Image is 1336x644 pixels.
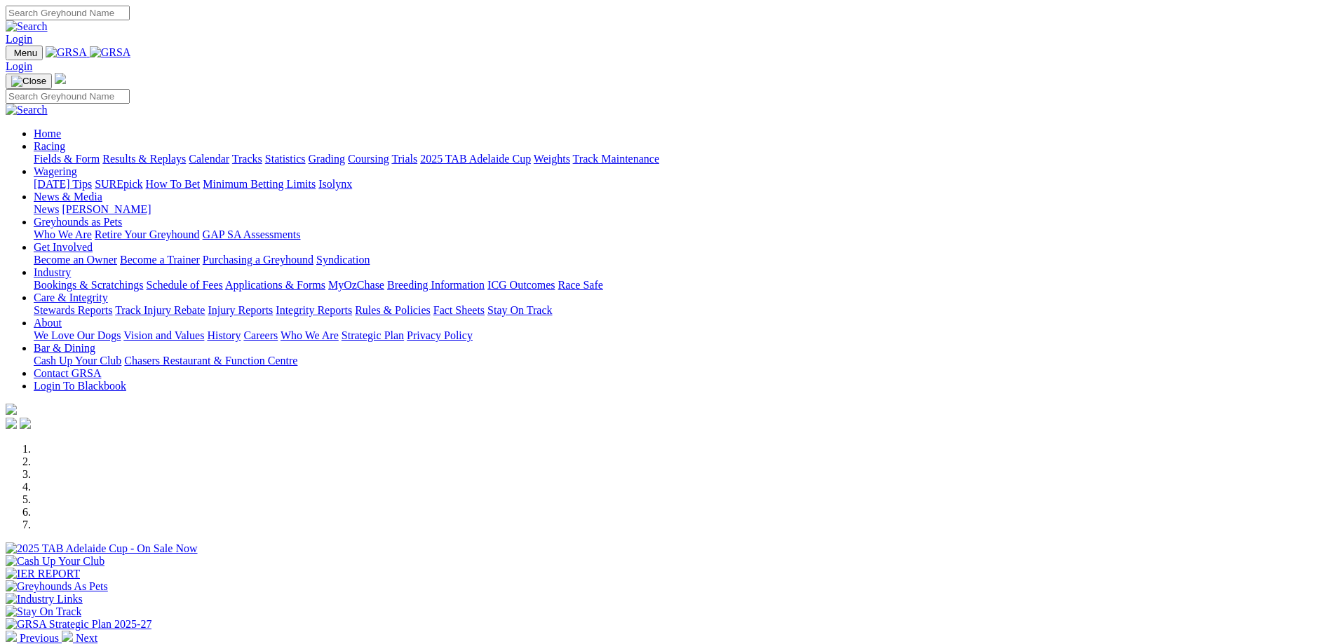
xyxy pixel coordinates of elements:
a: GAP SA Assessments [203,228,301,240]
a: Syndication [316,254,370,266]
img: Industry Links [6,593,83,605]
a: News [34,203,59,215]
button: Toggle navigation [6,46,43,60]
a: Results & Replays [102,153,186,165]
a: Fields & Form [34,153,100,165]
img: GRSA Strategic Plan 2025-27 [6,618,151,631]
a: Breeding Information [387,279,485,291]
a: MyOzChase [328,279,384,291]
a: Schedule of Fees [146,279,222,291]
a: How To Bet [146,178,201,190]
img: 2025 TAB Adelaide Cup - On Sale Now [6,542,198,555]
a: Login [6,60,32,72]
img: Greyhounds As Pets [6,580,108,593]
img: chevron-left-pager-white.svg [6,631,17,642]
input: Search [6,89,130,104]
a: Injury Reports [208,304,273,316]
img: Search [6,104,48,116]
a: Care & Integrity [34,292,108,303]
img: facebook.svg [6,418,17,429]
a: Privacy Policy [407,329,473,341]
a: History [207,329,241,341]
a: Next [62,632,97,644]
a: Minimum Betting Limits [203,178,316,190]
a: Industry [34,266,71,278]
a: Isolynx [318,178,352,190]
a: Cash Up Your Club [34,355,121,366]
img: Close [11,76,46,87]
a: Vision and Values [123,329,204,341]
button: Toggle navigation [6,74,52,89]
a: Wagering [34,165,77,177]
img: GRSA [90,46,131,59]
a: Purchasing a Greyhound [203,254,313,266]
a: 2025 TAB Adelaide Cup [420,153,531,165]
a: Rules & Policies [355,304,431,316]
a: Coursing [348,153,389,165]
a: News & Media [34,191,102,203]
div: Industry [34,279,1330,292]
a: About [34,317,62,329]
a: [PERSON_NAME] [62,203,151,215]
a: Race Safe [558,279,602,291]
a: Fact Sheets [433,304,485,316]
div: Get Involved [34,254,1330,266]
a: Login To Blackbook [34,380,126,392]
a: Track Injury Rebate [115,304,205,316]
a: Trials [391,153,417,165]
span: Next [76,632,97,644]
div: Care & Integrity [34,304,1330,317]
input: Search [6,6,130,20]
a: Get Involved [34,241,93,253]
a: Calendar [189,153,229,165]
a: Applications & Forms [225,279,325,291]
span: Menu [14,48,37,58]
a: Home [34,128,61,139]
a: ICG Outcomes [487,279,555,291]
div: News & Media [34,203,1330,216]
a: [DATE] Tips [34,178,92,190]
a: Statistics [265,153,306,165]
a: Greyhounds as Pets [34,216,122,228]
a: Chasers Restaurant & Function Centre [124,355,297,366]
span: Previous [20,632,59,644]
a: SUREpick [95,178,142,190]
img: IER REPORT [6,568,80,580]
a: Become an Owner [34,254,117,266]
img: twitter.svg [20,418,31,429]
img: GRSA [46,46,87,59]
a: Previous [6,632,62,644]
img: logo-grsa-white.png [6,404,17,415]
a: Login [6,33,32,45]
img: chevron-right-pager-white.svg [62,631,73,642]
img: Cash Up Your Club [6,555,104,568]
a: Bookings & Scratchings [34,279,143,291]
a: Bar & Dining [34,342,95,354]
a: Contact GRSA [34,367,101,379]
a: We Love Our Dogs [34,329,121,341]
a: Careers [243,329,278,341]
a: Retire Your Greyhound [95,228,200,240]
a: Tracks [232,153,262,165]
div: Racing [34,153,1330,165]
img: logo-grsa-white.png [55,73,66,84]
a: Stay On Track [487,304,552,316]
div: About [34,329,1330,342]
div: Greyhounds as Pets [34,228,1330,241]
div: Bar & Dining [34,355,1330,367]
a: Stewards Reports [34,304,112,316]
a: Weights [534,153,570,165]
a: Become a Trainer [120,254,200,266]
a: Who We Are [281,329,339,341]
a: Track Maintenance [573,153,659,165]
a: Integrity Reports [276,304,352,316]
div: Wagering [34,178,1330,191]
a: Grading [309,153,345,165]
img: Stay On Track [6,605,81,618]
a: Who We Are [34,228,92,240]
img: Search [6,20,48,33]
a: Strategic Plan [342,329,404,341]
a: Racing [34,140,65,152]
